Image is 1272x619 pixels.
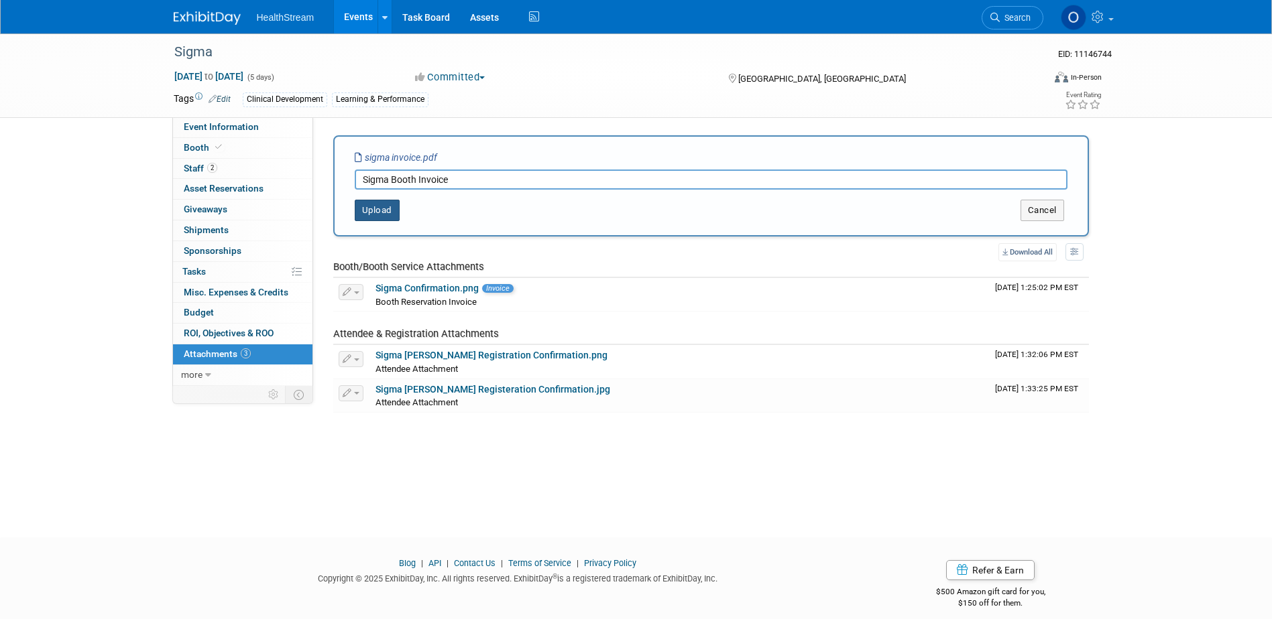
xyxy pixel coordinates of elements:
[355,169,1067,190] input: Enter description
[443,558,452,568] span: |
[995,350,1078,359] span: Upload Timestamp
[1000,13,1031,23] span: Search
[375,364,458,374] span: Attendee Attachment
[1061,5,1086,30] img: Olivia Christopher
[333,261,484,273] span: Booth/Booth Service Attachments
[170,40,1023,64] div: Sigma
[184,328,274,338] span: ROI, Objectives & ROO
[964,70,1102,90] div: Event Format
[418,558,426,568] span: |
[243,92,327,107] div: Clinical Development
[184,307,214,318] span: Budget
[482,284,514,293] span: Invoice
[498,558,506,568] span: |
[173,159,312,179] a: Staff2
[184,204,227,214] span: Giveaways
[173,200,312,220] a: Giveaways
[375,350,608,360] a: Sigma [PERSON_NAME] Registration Confirmation.png
[184,121,259,132] span: Event Information
[1058,49,1112,59] span: Event ID: 11146744
[995,384,1078,393] span: Upload Timestamp
[184,163,217,174] span: Staff
[174,569,863,585] div: Copyright © 2025 ExhibitDay, Inc. All rights reserved. ExhibitDay is a registered trademark of Ex...
[355,152,437,163] i: sigma invoice.pdf
[882,577,1099,608] div: $500 Amazon gift card for you,
[375,297,477,307] span: Booth Reservation Invoice
[184,348,251,359] span: Attachments
[181,369,203,380] span: more
[1070,72,1102,82] div: In-Person
[882,598,1099,609] div: $150 off for them.
[946,560,1035,580] a: Refer & Earn
[184,245,241,256] span: Sponsorships
[173,303,312,323] a: Budget
[207,163,217,173] span: 2
[738,74,906,84] span: [GEOGRAPHIC_DATA], [GEOGRAPHIC_DATA]
[203,71,215,82] span: to
[355,200,400,221] button: Upload
[173,262,312,282] a: Tasks
[173,117,312,137] a: Event Information
[508,558,571,568] a: Terms of Service
[174,11,241,25] img: ExhibitDay
[375,397,458,407] span: Attendee Attachment
[454,558,496,568] a: Contact Us
[998,243,1057,261] a: Download All
[428,558,441,568] a: API
[173,138,312,158] a: Booth
[990,379,1089,413] td: Upload Timestamp
[285,386,312,403] td: Toggle Event Tabs
[173,344,312,364] a: Attachments3
[399,558,416,568] a: Blog
[990,345,1089,379] td: Upload Timestamp
[184,142,225,153] span: Booth
[173,365,312,385] a: more
[1021,200,1064,221] button: Cancel
[573,558,582,568] span: |
[184,224,229,235] span: Shipments
[173,241,312,261] a: Sponsorships
[184,287,288,297] span: Misc. Expenses & Credits
[173,179,312,199] a: Asset Reservations
[995,283,1078,292] span: Upload Timestamp
[182,266,206,277] span: Tasks
[173,324,312,344] a: ROI, Objectives & ROO
[173,220,312,240] a: Shipments
[990,278,1089,312] td: Upload Timestamp
[1065,92,1101,98] div: Event Rating
[257,12,314,23] span: HealthStream
[246,73,274,82] span: (5 days)
[173,283,312,303] a: Misc. Expenses & Credits
[375,283,479,293] a: Sigma Confirmation.png
[262,386,286,403] td: Personalize Event Tab Strip
[215,143,222,151] i: Booth reservation complete
[333,328,499,340] span: Attendee & Registration Attachments
[553,573,557,580] sup: ®
[410,70,490,84] button: Committed
[1055,72,1068,82] img: Format-Inperson.png
[174,92,231,107] td: Tags
[584,558,636,568] a: Privacy Policy
[209,94,231,104] a: Edit
[982,6,1043,29] a: Search
[375,384,610,395] a: Sigma [PERSON_NAME] Registeration Confirmation.jpg
[332,92,428,107] div: Learning & Performance
[241,348,251,358] span: 3
[174,70,244,82] span: [DATE] [DATE]
[184,183,264,194] span: Asset Reservations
